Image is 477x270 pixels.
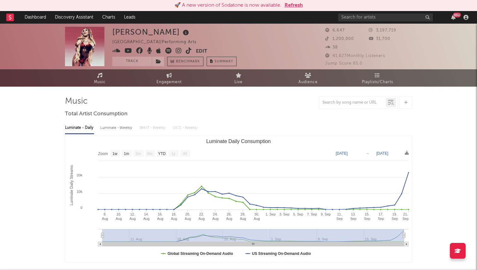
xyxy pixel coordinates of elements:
div: Luminate - Daily [65,123,94,133]
text: 24. Aug [212,212,219,221]
text: All [183,152,187,156]
text: 3. Sep [279,212,289,216]
text: 11. Sep [337,212,343,221]
a: Live [204,69,273,87]
span: 38 [325,45,338,49]
input: Search for artists [338,14,433,21]
text: US Streaming On-Demand Audio [252,251,311,256]
span: Benchmark [176,58,200,66]
text: Luminate Daily Streams [69,165,74,205]
span: Jump Score: 85.0 [325,61,362,66]
a: Music [65,69,134,87]
span: Total Artist Consumption [65,110,127,118]
text: 3m [136,152,141,156]
text: 17. Sep [378,212,384,221]
text: 20. Aug [185,212,191,221]
a: Playlists/Charts [343,69,412,87]
div: [GEOGRAPHIC_DATA] | Performing Arts [112,38,204,46]
span: Summary [215,60,233,63]
text: 26. Aug [226,212,233,221]
div: Luminate - Weekly [100,123,133,133]
text: 18. Aug [171,212,177,221]
text: 1. Sep [266,212,276,216]
text: 19. Sep [392,212,398,221]
a: Engagement [134,69,204,87]
button: Summary [207,57,237,66]
text: Zoom [98,152,108,156]
text: 1w [113,152,118,156]
a: Leads [120,11,140,24]
a: Charts [98,11,120,24]
a: Benchmark [167,57,203,66]
text: [DATE] [336,151,348,156]
text: 28. Aug [240,212,246,221]
text: 9. Sep [321,212,331,216]
text: 20k [77,173,82,177]
div: [PERSON_NAME] [112,27,191,37]
button: Edit [196,48,207,55]
text: Global Streaming On-Demand Audio [168,251,233,256]
text: [DATE] [376,151,388,156]
input: Search by song name or URL [319,100,386,105]
span: 3,197,719 [369,28,396,32]
text: 16. Aug [157,212,163,221]
text: 5. Sep [293,212,303,216]
text: 1y [171,152,175,156]
text: → [366,151,369,156]
span: Music [94,78,106,86]
button: Track [112,57,152,66]
span: Playlists/Charts [362,78,393,86]
button: 99+ [451,15,456,20]
text: 21. Sep [403,212,409,221]
span: Audience [298,78,318,86]
text: 13. Sep [350,212,356,221]
text: 30. Aug [254,212,260,221]
text: 7. Sep [307,212,317,216]
text: 10k [77,190,82,193]
span: Live [234,78,243,86]
div: 🚀 A new version of Sodatone is now available. [174,2,281,9]
svg: Luminate Daily Consumption [65,136,412,262]
text: 22. Aug [198,212,205,221]
text: 1m [124,152,129,156]
span: Engagement [156,78,182,86]
text: 8. Aug [102,212,108,221]
span: 41,827 Monthly Listeners [325,54,385,58]
a: Audience [273,69,343,87]
div: 99 + [453,13,461,17]
text: 15. Sep [364,212,370,221]
text: 10. Aug [116,212,122,221]
text: Luminate Daily Consumption [206,139,271,144]
text: 0 [80,206,82,210]
a: Discovery Assistant [50,11,98,24]
text: YTD [158,152,166,156]
span: 1,200,000 [325,37,354,41]
span: 6,647 [325,28,345,32]
button: Refresh [285,2,303,9]
text: 14. Aug [143,212,150,221]
a: Dashboard [20,11,50,24]
span: 31,700 [369,37,390,41]
text: 6m [147,152,153,156]
text: 12. Aug [130,212,136,221]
